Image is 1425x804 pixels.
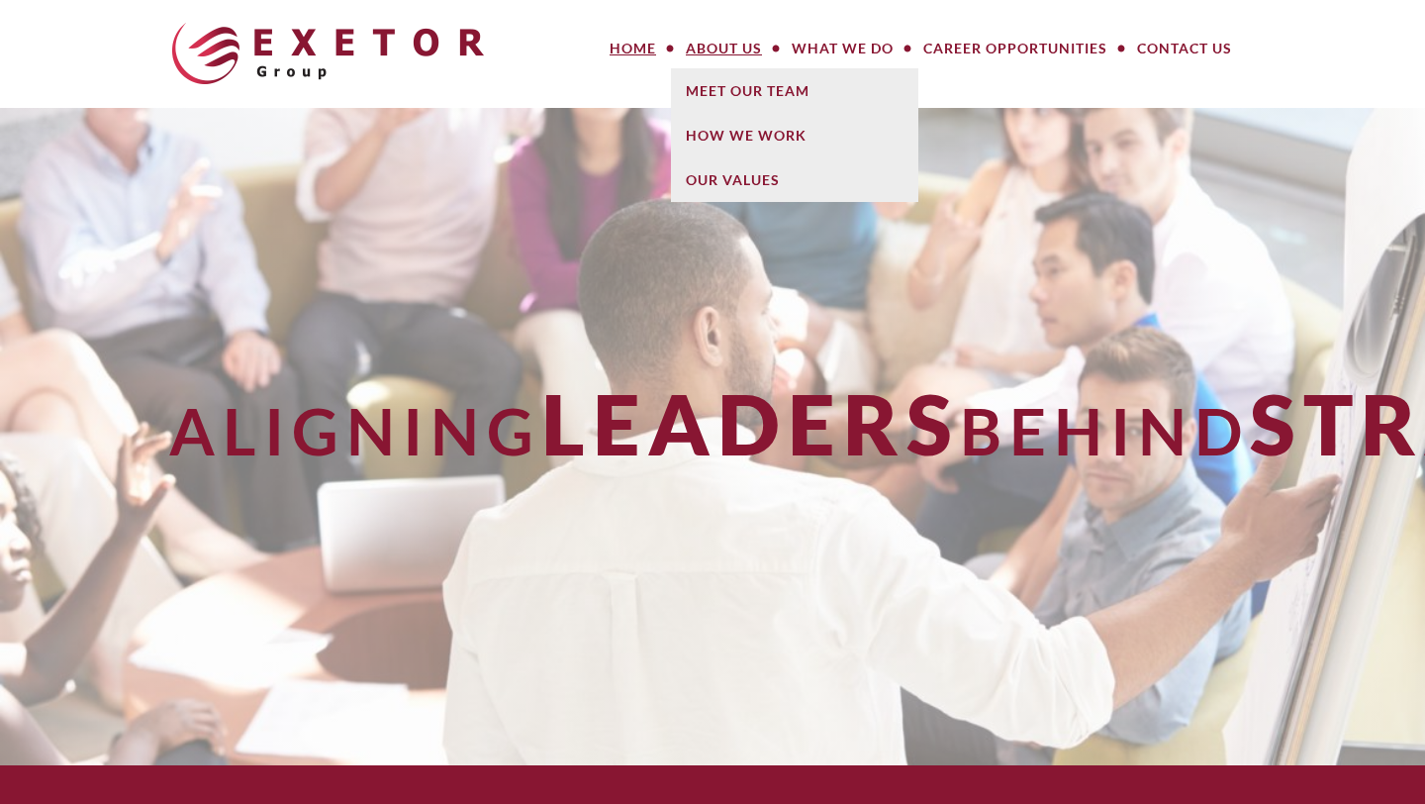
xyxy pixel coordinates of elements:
[541,373,960,473] span: Leaders
[1122,29,1247,68] a: Contact Us
[671,113,918,157] a: How We Work
[671,29,777,68] a: About Us
[671,68,918,113] a: Meet Our Team
[671,157,918,202] a: Our Values
[777,29,908,68] a: What We Do
[908,29,1122,68] a: Career Opportunities
[172,23,484,84] img: The Exetor Group
[595,29,671,68] a: Home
